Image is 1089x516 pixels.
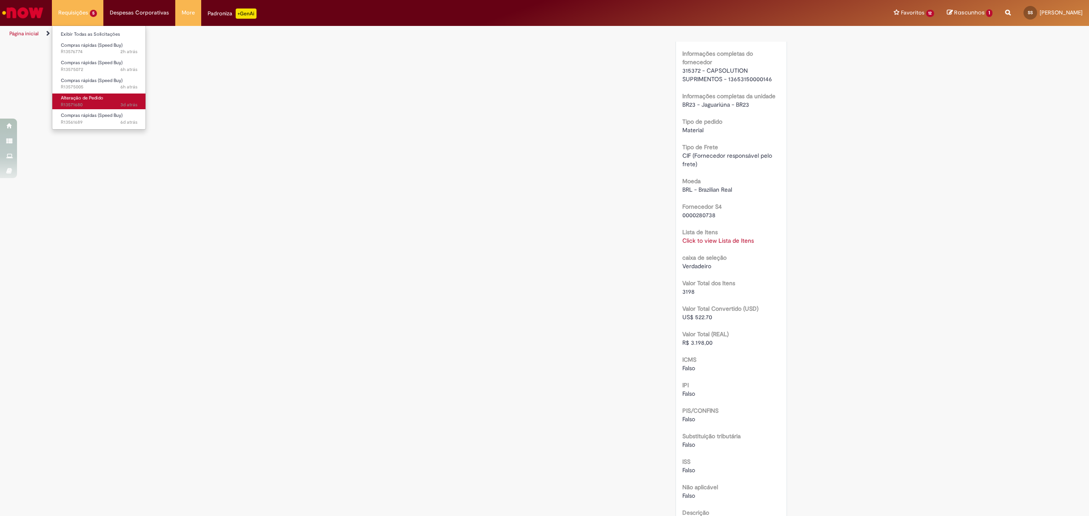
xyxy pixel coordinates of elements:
[1040,9,1083,16] span: [PERSON_NAME]
[52,111,146,127] a: Aberto R13561689 : Compras rápidas (Speed Buy)
[682,186,732,193] span: BRL - Brazilian Real
[682,390,695,397] span: Falso
[120,102,137,108] time: 26/09/2025 16:38:26
[9,30,39,37] a: Página inicial
[120,84,137,90] span: 6h atrás
[120,48,137,55] span: 2h atrás
[682,143,718,151] b: Tipo de Frete
[682,330,729,338] b: Valor Total (REAL)
[682,228,718,236] b: Lista de Itens
[110,9,169,17] span: Despesas Corporativas
[682,441,695,448] span: Falso
[947,9,992,17] a: Rascunhos
[1,4,45,21] img: ServiceNow
[682,305,758,312] b: Valor Total Convertido (USD)
[61,95,103,101] span: Alteração de Pedido
[52,30,146,39] a: Exibir Todas as Solicitações
[61,77,123,84] span: Compras rápidas (Speed Buy)
[682,458,690,465] b: ISS
[120,66,137,73] span: 6h atrás
[52,76,146,92] a: Aberto R13575005 : Compras rápidas (Speed Buy)
[682,118,722,125] b: Tipo de pedido
[61,42,123,48] span: Compras rápidas (Speed Buy)
[52,58,146,74] a: Aberto R13575072 : Compras rápidas (Speed Buy)
[61,102,137,108] span: R13571680
[90,10,97,17] span: 5
[682,432,741,440] b: Substituição tributária
[236,9,257,19] p: +GenAi
[208,9,257,19] div: Padroniza
[120,119,137,125] time: 24/09/2025 09:17:12
[682,67,772,83] span: 315372 - CAPSOLUTION SUPRIMENTOS - 13653150000146
[682,203,722,210] b: Fornecedor S4
[120,84,137,90] time: 29/09/2025 08:42:48
[901,9,924,17] span: Favoritos
[682,483,718,491] b: Não aplicável
[926,10,935,17] span: 12
[682,288,695,295] span: 3198
[52,26,146,130] ul: Requisições
[61,60,123,66] span: Compras rápidas (Speed Buy)
[682,101,749,108] span: BR23 - Jaguariúna - BR23
[682,279,735,287] b: Valor Total dos Itens
[61,48,137,55] span: R13576774
[52,94,146,109] a: Aberto R13571680 : Alteração de Pedido
[58,9,88,17] span: Requisições
[682,50,753,66] b: Informações completas do fornecedor
[682,381,689,389] b: IPI
[682,407,718,414] b: PIS/CONFINS
[682,364,695,372] span: Falso
[682,126,704,134] span: Material
[682,211,716,219] span: 0000280738
[182,9,195,17] span: More
[682,92,775,100] b: Informações completas da unidade
[120,119,137,125] span: 6d atrás
[682,492,695,499] span: Falso
[954,9,985,17] span: Rascunhos
[682,356,696,363] b: ICMS
[682,152,774,168] span: CIF (Fornecedor responsável pelo frete)
[61,66,137,73] span: R13575072
[682,254,727,261] b: caixa de seleção
[120,102,137,108] span: 3d atrás
[61,119,137,126] span: R13561689
[1028,10,1033,15] span: SS
[682,237,754,244] a: Click to view Lista de Itens
[682,177,701,185] b: Moeda
[682,466,695,474] span: Falso
[61,84,137,91] span: R13575005
[682,339,713,346] span: R$ 3.198,00
[986,9,992,17] span: 1
[52,41,146,57] a: Aberto R13576774 : Compras rápidas (Speed Buy)
[6,26,720,42] ul: Trilhas de página
[682,262,711,270] span: Verdadeiro
[61,112,123,119] span: Compras rápidas (Speed Buy)
[682,415,695,423] span: Falso
[682,313,712,321] span: US$ 522.70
